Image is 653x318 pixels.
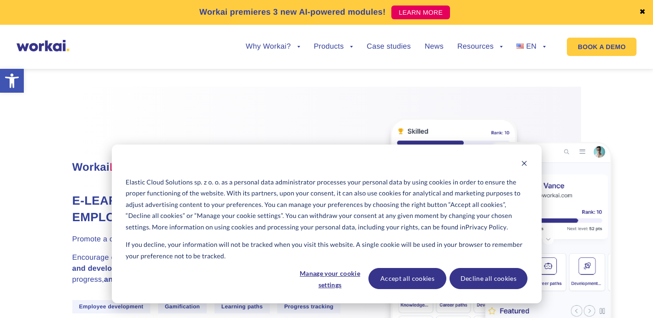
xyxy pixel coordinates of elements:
[277,300,340,313] span: Progress tracking
[391,6,450,19] a: LEARN MORE
[72,192,347,226] h4: E-learning solution transforming employee development
[521,159,527,170] button: Dismiss cookie banner
[246,43,300,50] a: Why Workai?
[368,268,446,289] button: Accept all cookies
[112,145,542,303] div: Cookie banner
[199,6,386,18] p: Workai premieres 3 new AI-powered modules!
[126,177,527,233] p: Elastic Cloud Solutions sp. z o. o. as a personal data administrator processes your personal data...
[425,43,444,50] a: News
[367,43,411,50] a: Case studies
[457,43,503,50] a: Resources
[72,234,347,245] p: Promote a culture of in your organization.
[639,9,646,16] a: ✖
[567,38,637,56] a: BOOK A DEMO
[110,161,154,173] span: Learning
[295,268,365,289] button: Manage your cookie settings
[72,159,347,176] h3: Workai
[466,222,507,233] a: Privacy Policy
[5,239,252,313] iframe: Popup CTA
[450,268,527,289] button: Decline all cookies
[314,43,353,50] a: Products
[526,43,537,50] span: EN
[126,239,527,262] p: If you decline, your information will not be tracked when you visit this website. A single cookie...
